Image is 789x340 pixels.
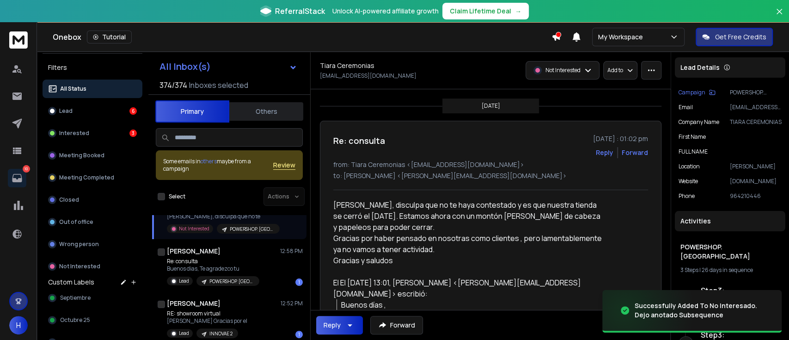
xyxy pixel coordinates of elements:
div: Gracias por haber pensado en nosotras como clientes , pero lamentablemente ya no vamos a tener ac... [333,233,603,255]
p: to: [PERSON_NAME] <[PERSON_NAME][EMAIL_ADDRESS][DOMAIN_NAME]> [333,171,648,180]
div: El El [DATE] 13:01, [PERSON_NAME] <[PERSON_NAME][EMAIL_ADDRESS][DOMAIN_NAME]> escribió: [333,277,603,299]
button: H [9,316,28,334]
button: All Inbox(s) [152,57,305,76]
span: 3 Steps [680,266,698,274]
p: POWERSHOP. [GEOGRAPHIC_DATA] [230,226,274,233]
p: POWERSHOP. [GEOGRAPHIC_DATA] [730,89,782,96]
p: TIARA CEREMONIAS [730,118,782,126]
p: [EMAIL_ADDRESS][DOMAIN_NAME] [320,72,416,80]
p: 12:52 PM [281,300,303,307]
span: 26 days in sequence [702,266,753,274]
button: Review [273,161,295,170]
div: [PERSON_NAME], disculpa que no te haya contestado y es que nuestra tienda se cerró el [DATE]. Est... [333,199,603,233]
p: Buenos dias, Te agradezco tu [167,265,259,272]
label: Select [169,193,185,200]
p: POWERSHOP. [GEOGRAPHIC_DATA] [209,278,254,285]
span: others [201,157,217,165]
button: Reply [596,148,613,157]
p: Not Interested [59,263,100,270]
p: 10 [23,165,30,173]
button: Closed [43,191,142,209]
p: Get Free Credits [715,32,766,42]
p: 12:58 PM [280,247,303,255]
p: Wrong person [59,241,99,248]
div: Activities [675,211,785,231]
h1: All Inbox(s) [159,62,211,71]
p: location [679,163,700,170]
button: Forward [370,316,423,334]
p: Lead Details [680,63,720,72]
p: [EMAIL_ADDRESS][DOMAIN_NAME] [730,104,782,111]
a: 10 [8,169,26,187]
button: Wrong person [43,235,142,253]
button: Septiembre [43,289,142,307]
button: All Status [43,80,142,98]
h1: Re: consulta [333,134,385,147]
button: Primary [155,100,229,123]
p: FULL NAME [679,148,708,155]
span: Septiembre [60,294,91,302]
p: Closed [59,196,79,204]
button: Tutorial [87,31,132,43]
p: Email [679,104,693,111]
p: Company Name [679,118,719,126]
div: | [680,266,780,274]
p: Lead [179,278,189,284]
button: Campaign [679,89,716,96]
div: Buenos días , [341,299,603,310]
p: INNOVAE 2 [209,330,232,337]
p: Lead [59,107,73,115]
p: [PERSON_NAME], disculpa que no te [167,213,278,220]
p: Not Interested [179,225,209,232]
button: Reply [316,316,363,334]
p: 964210446 [730,192,782,200]
span: → [515,6,521,16]
p: Add to [607,67,623,74]
p: First Name [679,133,706,141]
h1: Tiara Ceremonias [320,61,374,70]
div: 1 [295,331,303,338]
p: Phone [679,192,695,200]
h1: POWERSHOP. [GEOGRAPHIC_DATA] [680,242,780,261]
button: Interested3 [43,124,142,142]
p: My Workspace [598,32,647,42]
button: Claim Lifetime Deal→ [442,3,529,19]
button: Get Free Credits [696,28,773,46]
p: Campaign [679,89,705,96]
p: [DOMAIN_NAME] [730,178,782,185]
p: Meeting Completed [59,174,114,181]
p: Out of office [59,218,93,226]
p: RE: showroom virtual [167,310,247,317]
h3: Custom Labels [48,278,94,287]
h1: [PERSON_NAME] [167,299,220,308]
p: Re: consulta [167,258,259,265]
div: Reply [324,321,341,330]
span: ReferralStack [275,6,325,17]
div: Gracias y saludos [333,255,603,266]
h1: [PERSON_NAME] [167,247,220,256]
img: image [602,283,695,338]
p: All Status [60,85,86,93]
h3: Filters [43,61,142,74]
div: 1 [295,278,303,286]
p: Interested [59,130,89,137]
p: [DATE] [482,102,500,110]
p: Unlock AI-powered affiliate growth [332,6,439,16]
p: Not Interested [545,67,581,74]
p: [DATE] : 01:02 pm [593,134,648,143]
div: Successfully Added To No Interesado. Dejo anotado Subsequence [635,301,771,320]
span: Octubre 25 [60,316,90,324]
button: Not Interested [43,257,142,276]
button: Lead6 [43,102,142,120]
button: Out of office [43,213,142,231]
button: Octubre 25 [43,311,142,329]
button: Meeting Booked [43,146,142,165]
div: 3 [129,130,137,137]
p: Lead [179,330,189,337]
span: 374 / 374 [159,80,187,91]
p: [PERSON_NAME] [730,163,782,170]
